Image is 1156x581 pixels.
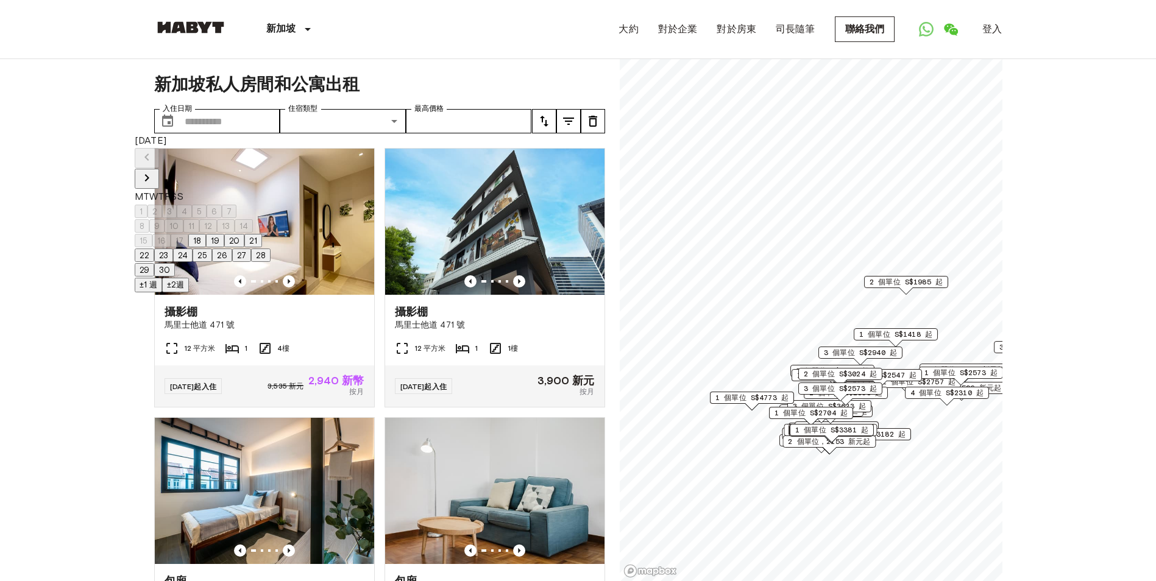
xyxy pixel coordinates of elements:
span: 星期五 [165,191,170,202]
a: Mapbox 標誌 [623,564,677,578]
div: 地圖標記 [798,368,882,387]
font: 26 [217,250,227,260]
a: 單位行銷圖片SG-01-110-044_001上一張圖片上一張圖片攝影棚馬里士他道 471 號12 平方米11樓[DATE]起入住3,900 新元按月 [385,148,605,407]
span: 12 平方米 [414,343,446,354]
span: [DATE]起入住 [170,382,216,391]
div: 地圖標記 [826,428,910,447]
div: 靈活搬入 [135,277,271,292]
div: 地圖標記 [853,328,937,347]
span: 2 個單位 S$3024 起 [803,368,876,379]
span: 1 [244,343,247,354]
button: 2 [147,205,162,218]
font: 22 [140,250,149,260]
button: 4 [177,205,192,218]
button: 15 [135,234,152,247]
div: [DATE] [135,133,271,148]
font: 25 [197,250,207,260]
button: 上個月 [135,148,159,168]
button: 上一張圖片 [464,544,477,557]
div: 地圖標記 [798,382,882,401]
img: 哈比特 [154,21,227,33]
div: 地圖標記 [709,392,793,410]
div: 地圖標記 [782,428,875,446]
div: 地圖標記 [993,341,1077,360]
div: 地圖標記 [789,424,873,443]
span: 3 個單位 S$2940 起 [823,347,896,358]
span: 星期日 [177,191,183,202]
button: ±2週 [162,278,189,292]
span: 2 個單位，2153 新元起 [788,436,870,447]
span: 攝影棚 [165,305,197,319]
span: 3 個單位 S$2036 起 [999,342,1072,353]
font: 24 [178,250,188,260]
span: 3 個單位 S$3623 起 [792,401,865,412]
span: 星期四 [158,191,164,202]
span: 1 個單位 S$2704 起 [774,407,847,418]
span: 星期三 [149,191,158,202]
font: 18 [193,236,201,245]
span: 馬里士他道 471 號 [395,319,595,331]
img: 單位行銷圖片SG-01-110-044_001 [385,149,605,295]
div: 地圖標記 [818,347,902,365]
button: 17 [171,234,188,247]
div: 地圖標記 [794,421,878,440]
button: 5 [192,205,207,218]
div: 地圖標記 [863,276,948,295]
button: 上一張圖片 [283,275,295,287]
button: 上一張圖片 [464,275,477,287]
button: 13 [217,219,235,233]
button: 11 [183,219,199,233]
span: 馬里士他道 471 號 [165,319,364,331]
span: 4 個單位 S$2310 起 [910,387,983,398]
div: 地圖標記 [791,369,888,388]
button: 6 [207,205,222,218]
img: SG-01-108-001-001單位行銷圖片 [385,418,605,564]
img: 單位行銷圖片SG-01-027-006-02 [155,418,374,564]
div: 地圖標記 [789,424,873,443]
button: 選擇日期 [155,109,180,133]
font: 23 [159,250,168,260]
a: 聯絡我們 [835,16,895,42]
font: ±1 週 [140,280,157,289]
font: 21 [249,236,257,245]
label: 最高價格 [414,104,444,114]
span: 3,900 新元 [537,375,594,386]
font: 30 [159,265,170,275]
button: 調子 [556,109,581,133]
span: 星期六 [170,191,177,202]
button: 調子 [581,109,605,133]
span: 2 個單位 S$1985 起 [869,276,942,287]
a: 大約 [619,22,638,37]
button: 8 [135,219,149,233]
span: 1 個單位 S$2573 起 [924,367,997,378]
span: 1 個單位 S$3182 起 [832,429,905,440]
font: 27 [237,250,246,260]
a: 打開微信 [938,17,963,41]
label: 入住日期 [163,104,192,114]
div: 地圖標記 [919,364,1009,382]
span: 1 個單位 S$4773 起 [715,392,788,403]
div: 地圖標記 [787,400,871,419]
span: 星期二 [143,191,149,202]
span: 13 個單位，2762 新元起 [796,370,883,381]
font: 29 [140,265,149,275]
button: 調子 [532,109,556,133]
button: 上一張圖片 [234,544,246,557]
div: 地圖標記 [768,407,853,426]
span: 3 個單位 S$1985 起 [795,365,868,376]
button: 上一張圖片 [513,544,525,557]
button: 7 [222,205,236,218]
button: 下個月 [135,169,159,189]
div: 地圖標記 [788,424,872,443]
span: 4樓 [277,343,289,354]
div: 地圖標記 [790,365,874,384]
span: [DATE]起入住 [400,382,447,391]
div: 地圖標記 [784,424,877,443]
button: 12 [199,219,217,233]
button: 10 [165,219,183,233]
div: 地圖標記 [788,405,872,424]
span: 1 [475,343,478,354]
span: 1 個單位 S$3381 起 [795,424,868,435]
div: 地圖標記 [779,434,863,453]
span: 5 個單位 S$1838 起 [800,422,873,433]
